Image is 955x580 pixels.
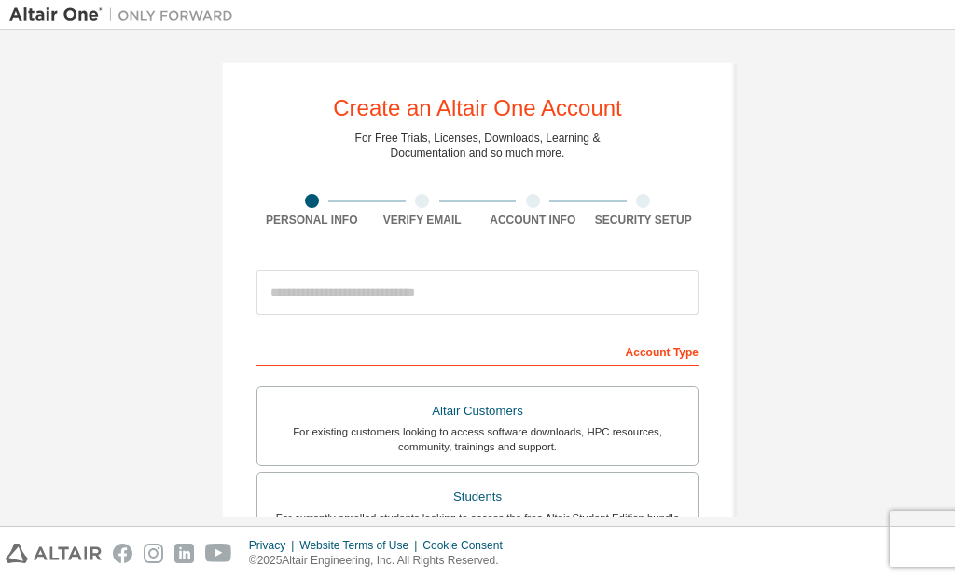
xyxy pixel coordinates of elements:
img: youtube.svg [205,544,232,563]
img: Altair One [9,6,242,24]
div: Privacy [249,538,299,553]
div: Account Type [256,336,699,366]
img: altair_logo.svg [6,544,102,563]
div: For existing customers looking to access software downloads, HPC resources, community, trainings ... [269,424,686,454]
div: Website Terms of Use [299,538,422,553]
img: linkedin.svg [174,544,194,563]
div: Students [269,484,686,510]
div: Create an Altair One Account [333,97,622,119]
div: Verify Email [367,213,478,228]
img: instagram.svg [144,544,163,563]
div: For Free Trials, Licenses, Downloads, Learning & Documentation and so much more. [355,131,601,160]
p: © 2025 Altair Engineering, Inc. All Rights Reserved. [249,553,514,569]
div: Account Info [477,213,588,228]
div: For currently enrolled students looking to access the free Altair Student Edition bundle and all ... [269,510,686,540]
div: Personal Info [256,213,367,228]
div: Altair Customers [269,398,686,424]
div: Security Setup [588,213,699,228]
img: facebook.svg [113,544,132,563]
div: Cookie Consent [422,538,513,553]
